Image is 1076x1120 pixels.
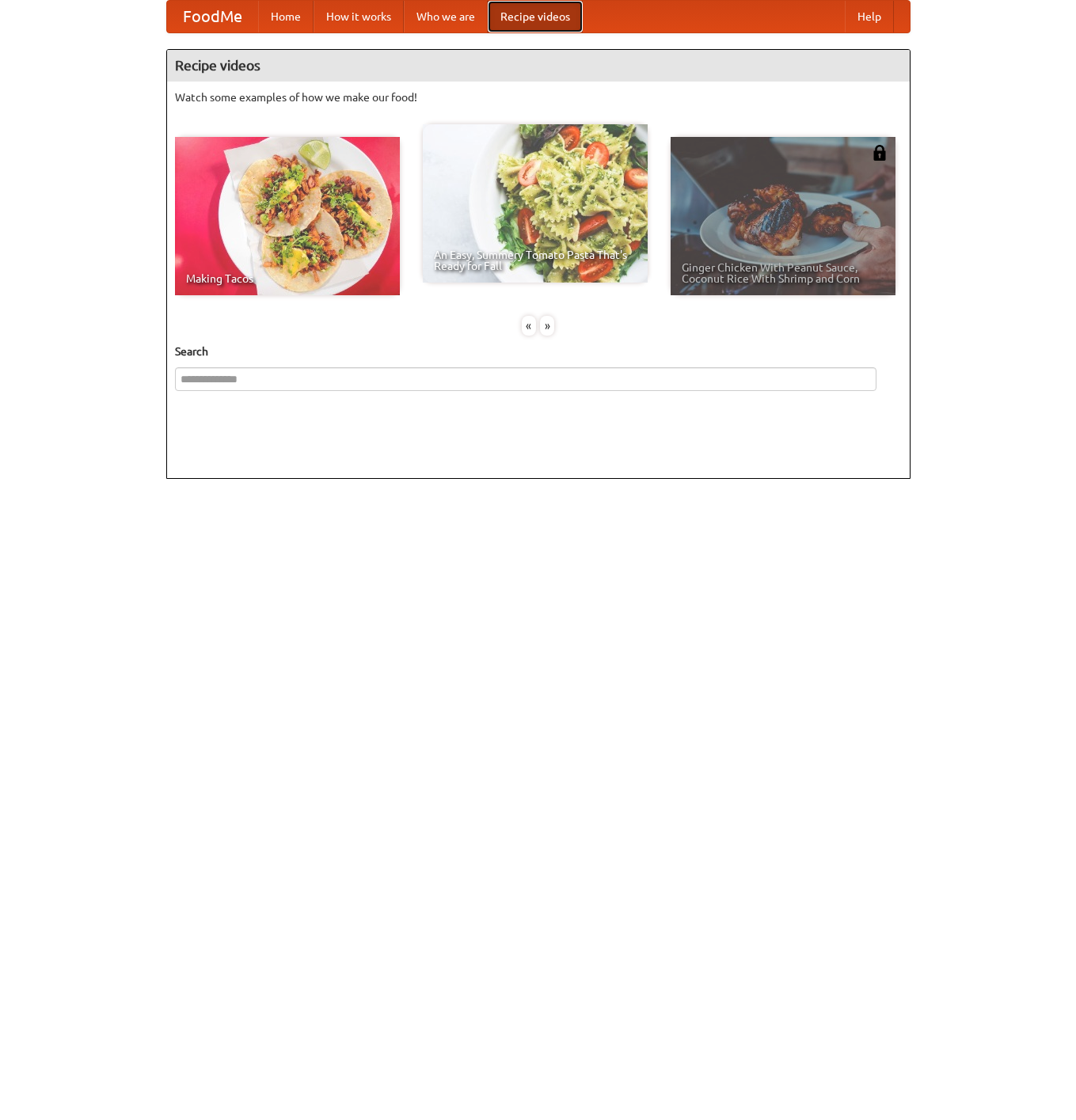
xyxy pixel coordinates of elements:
a: FoodMe [167,1,258,32]
img: 483408.png [872,145,888,161]
span: An Easy, Summery Tomato Pasta That's Ready for Fall [434,249,637,271]
a: How it works [314,1,404,32]
div: » [540,316,554,336]
h5: Search [175,344,902,359]
a: Help [845,1,894,32]
a: Recipe videos [488,1,583,32]
a: Making Tacos [175,137,400,295]
div: « [522,316,536,336]
h4: Recipe videos [167,50,910,82]
p: Watch some examples of how we make our food! [175,89,902,105]
a: An Easy, Summery Tomato Pasta That's Ready for Fall [423,124,648,283]
span: Making Tacos [186,273,389,284]
a: Who we are [404,1,488,32]
a: Home [258,1,314,32]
